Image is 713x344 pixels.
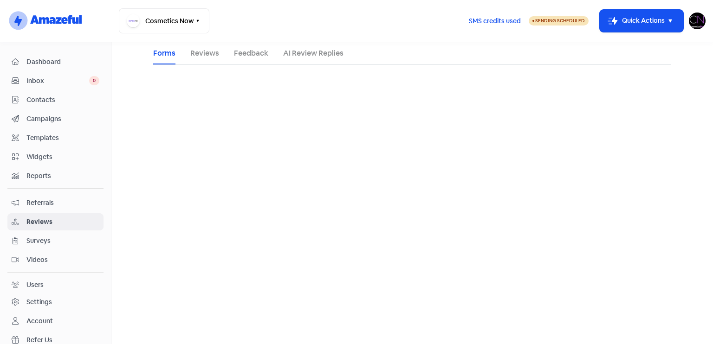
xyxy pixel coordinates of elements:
a: AI Review Replies [283,48,344,59]
a: Templates [7,129,104,147]
a: Settings [7,293,104,311]
span: Reviews [26,217,99,227]
span: 0 [89,76,99,85]
a: SMS credits used [461,15,529,25]
div: Users [26,280,44,290]
span: Inbox [26,76,89,86]
span: Widgets [26,152,99,162]
a: Users [7,276,104,293]
span: Surveys [26,236,99,246]
div: Account [26,316,53,326]
a: Reviews [7,213,104,230]
a: Sending Scheduled [529,15,589,26]
a: Surveys [7,232,104,249]
a: Referrals [7,194,104,211]
span: Referrals [26,198,99,208]
a: Contacts [7,91,104,108]
span: Dashboard [26,57,99,67]
a: Reports [7,167,104,185]
a: Campaigns [7,110,104,127]
a: Feedback [234,48,268,59]
a: Account [7,312,104,330]
a: Reviews [190,48,219,59]
a: Videos [7,251,104,268]
span: Contacts [26,95,99,105]
span: Reports [26,171,99,181]
span: SMS credits used [469,16,521,26]
button: Quick Actions [600,10,683,32]
img: User [689,13,706,29]
span: Videos [26,255,99,265]
a: Forms [153,48,175,59]
button: Cosmetics Now [119,8,209,33]
span: Campaigns [26,114,99,124]
span: Sending Scheduled [535,18,585,24]
div: Settings [26,297,52,307]
a: Inbox 0 [7,72,104,89]
a: Widgets [7,148,104,166]
a: Dashboard [7,53,104,70]
span: Templates [26,133,99,143]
